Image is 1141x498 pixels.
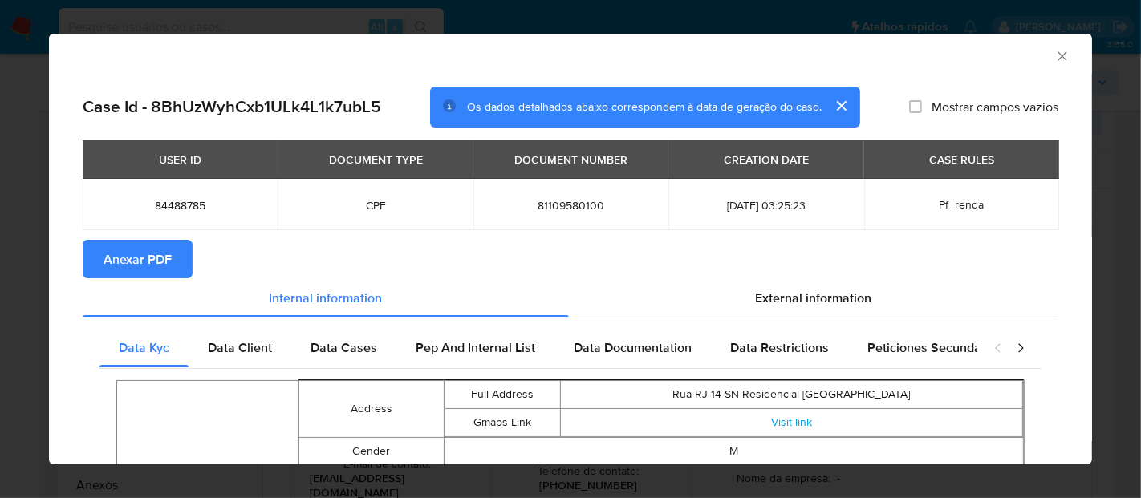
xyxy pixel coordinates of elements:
div: DOCUMENT NUMBER [505,146,637,173]
td: Gmaps Link [445,408,560,436]
h2: Case Id - 8BhUzWyhCxb1ULk4L1k7ubL5 [83,96,381,117]
div: DOCUMENT TYPE [319,146,432,173]
div: closure-recommendation-modal [49,34,1092,464]
td: Address [299,380,445,437]
td: Full Address [445,380,560,408]
div: Detailed info [83,278,1058,317]
td: Gender [299,437,445,465]
span: CPF [297,198,453,213]
span: [DATE] 03:25:23 [688,198,844,213]
td: M [444,437,1023,465]
a: Visit link [771,413,812,429]
span: Internal information [270,288,383,306]
span: Anexar PDF [104,241,172,277]
span: Data Cases [311,338,377,357]
button: cerrar [822,87,860,125]
span: Data Restrictions [730,338,829,357]
span: Mostrar campos vazios [932,99,1058,115]
div: CASE RULES [920,146,1004,173]
span: Data Kyc [119,338,169,357]
span: External information [756,288,872,306]
span: Data Documentation [574,338,692,357]
td: Rua RJ-14 SN Residencial [GEOGRAPHIC_DATA] [560,380,1022,408]
span: 81109580100 [493,198,649,213]
div: Detailed internal info [99,329,977,367]
div: CREATION DATE [714,146,818,173]
span: 84488785 [102,198,258,213]
span: Peticiones Secundarias [867,338,1003,357]
span: Pep And Internal List [416,338,535,357]
span: Pf_renda [939,196,984,213]
span: Os dados detalhados abaixo correspondem à data de geração do caso. [467,99,822,115]
span: Data Client [208,338,272,357]
button: Anexar PDF [83,240,193,278]
div: USER ID [149,146,211,173]
input: Mostrar campos vazios [909,100,922,113]
button: Fechar a janela [1054,48,1069,63]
